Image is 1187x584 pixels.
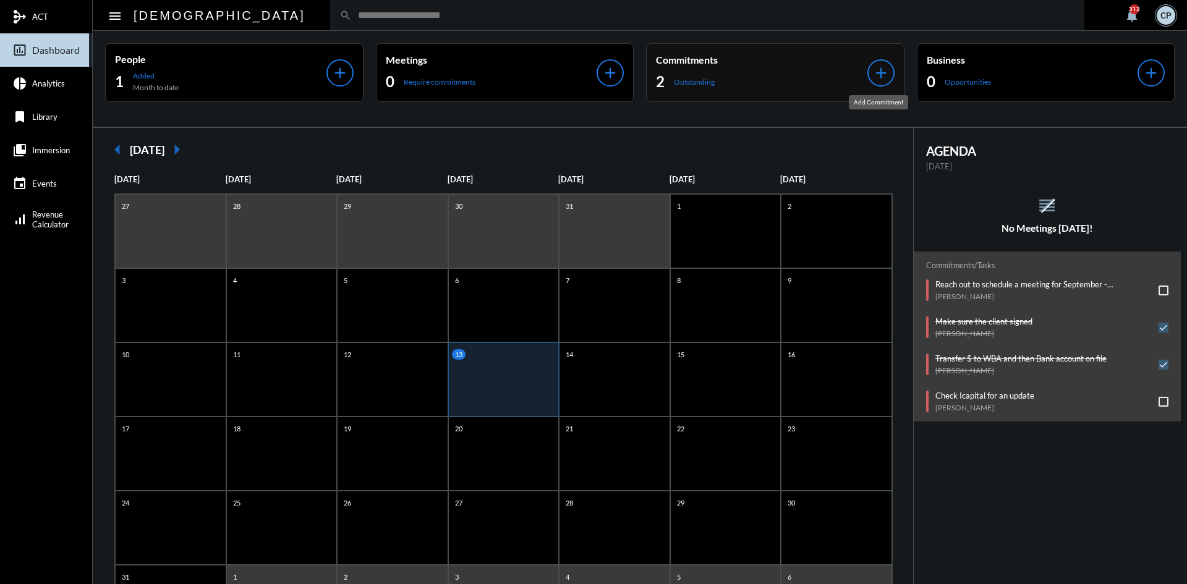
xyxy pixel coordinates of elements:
h2: 1 [115,72,124,91]
p: 5 [341,275,351,286]
mat-icon: event [12,176,27,191]
h2: 0 [386,72,394,91]
mat-icon: bookmark [12,109,27,124]
mat-icon: search [339,9,352,22]
p: [DATE] [558,174,670,184]
p: [PERSON_NAME] [935,329,1032,338]
mat-icon: insert_chart_outlined [12,43,27,57]
mat-icon: add [602,64,619,82]
p: 2 [341,572,351,582]
p: Business [927,54,1138,66]
div: 312 [1130,4,1139,14]
mat-icon: pie_chart [12,76,27,91]
p: Month to date [133,83,179,92]
p: Transfer $ to WBA and then Bank account on file [935,353,1107,363]
p: 6 [785,572,794,582]
p: 1 [674,201,684,211]
p: [DATE] [926,161,1169,171]
mat-icon: Side nav toggle icon [108,9,122,23]
p: 29 [341,201,354,211]
p: 4 [563,572,572,582]
p: 29 [674,497,687,508]
mat-icon: add [331,64,349,82]
mat-icon: signal_cellular_alt [12,212,27,227]
div: CP [1157,6,1175,25]
h5: No Meetings [DATE]! [914,222,1181,234]
p: Meetings [386,54,597,66]
p: [DATE] [226,174,337,184]
p: 10 [119,349,132,360]
p: [DATE] [780,174,891,184]
div: Add Commitment [849,95,908,109]
span: ACT [32,12,48,22]
p: [DATE] [114,174,226,184]
mat-icon: collections_bookmark [12,143,27,158]
p: 3 [119,275,129,286]
p: 24 [119,497,132,508]
p: 30 [785,497,798,508]
p: 22 [674,423,687,434]
p: 31 [563,201,576,211]
p: 27 [452,497,466,508]
p: Make sure the client signed [935,316,1032,326]
h2: 2 [656,72,665,91]
p: 14 [563,349,576,360]
p: 3 [452,572,462,582]
p: 25 [230,497,244,508]
span: Library [32,112,57,122]
p: 8 [674,275,684,286]
p: 5 [674,572,684,582]
p: 15 [674,349,687,360]
h2: AGENDA [926,143,1169,158]
p: Outstanding [674,77,715,87]
p: 30 [452,201,466,211]
p: [DATE] [670,174,781,184]
p: 20 [452,423,466,434]
p: 4 [230,275,240,286]
p: [DATE] [448,174,559,184]
p: 9 [785,275,794,286]
p: [DATE] [336,174,448,184]
p: 13 [452,349,466,360]
p: Commitments [656,54,867,66]
p: 26 [341,497,354,508]
mat-icon: reorder [1037,195,1057,216]
p: [PERSON_NAME] [935,366,1107,375]
span: Dashboard [32,44,80,56]
mat-icon: add [872,64,890,82]
p: Require commitments [404,77,475,87]
p: 6 [452,275,462,286]
p: 16 [785,349,798,360]
p: Reach out to schedule a meeting for September - CNR/[PERSON_NAME] AND [PERSON_NAME] [935,279,1153,289]
mat-icon: mediation [12,9,27,24]
mat-icon: arrow_left [105,137,130,162]
p: 1 [230,572,240,582]
h2: 0 [927,72,935,91]
mat-icon: arrow_right [164,137,189,162]
p: 23 [785,423,798,434]
p: 27 [119,201,132,211]
p: Opportunities [945,77,991,87]
span: Immersion [32,145,70,155]
p: 11 [230,349,244,360]
h2: [DATE] [130,143,164,156]
p: [PERSON_NAME] [935,292,1153,301]
span: Revenue Calculator [32,209,69,229]
p: 19 [341,423,354,434]
p: Added [133,71,179,80]
p: 28 [563,497,576,508]
p: 18 [230,423,244,434]
p: [PERSON_NAME] [935,403,1034,412]
mat-icon: add [1142,64,1160,82]
p: 28 [230,201,244,211]
h2: [DEMOGRAPHIC_DATA] [134,6,305,25]
p: People [115,53,326,65]
p: 31 [119,572,132,582]
p: 12 [341,349,354,360]
p: 2 [785,201,794,211]
button: Toggle sidenav [103,3,127,28]
h2: Commitments/Tasks [926,261,1169,270]
p: Check Icapital for an update [935,391,1034,400]
p: 17 [119,423,132,434]
p: 21 [563,423,576,434]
